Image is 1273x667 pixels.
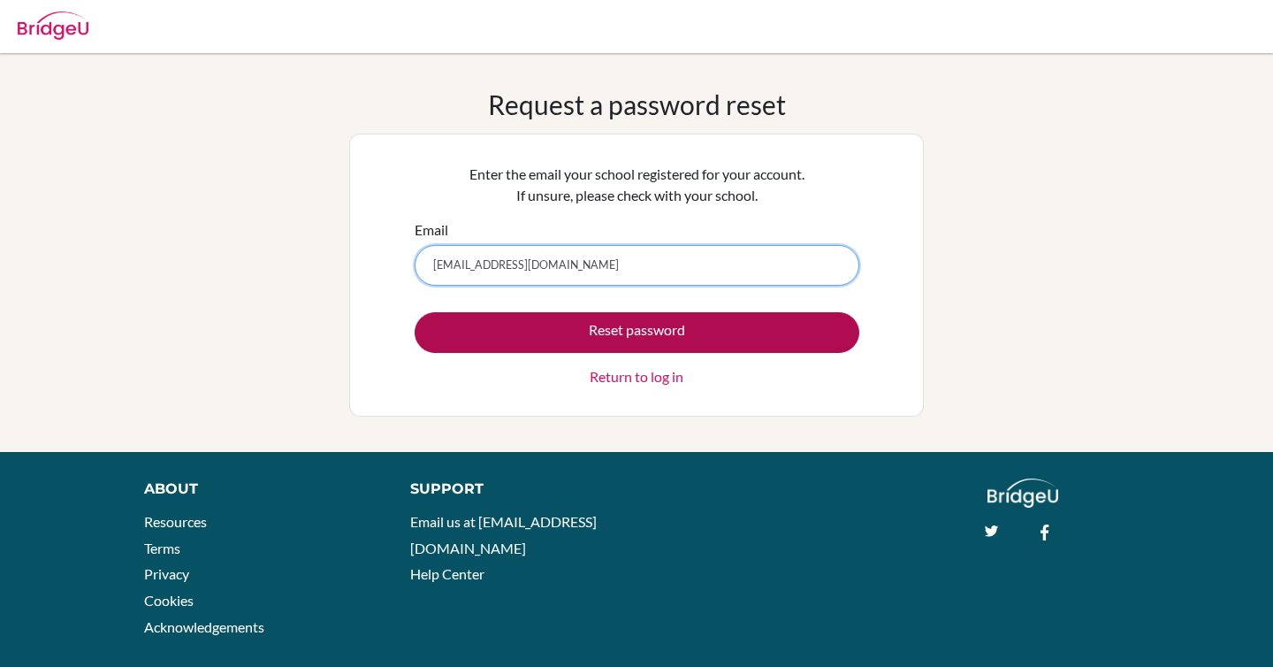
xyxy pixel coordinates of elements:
[144,540,180,556] a: Terms
[18,11,88,40] img: Bridge-U
[144,479,370,500] div: About
[144,565,189,582] a: Privacy
[488,88,786,120] h1: Request a password reset
[410,565,484,582] a: Help Center
[410,479,619,500] div: Support
[415,312,859,353] button: Reset password
[144,592,194,609] a: Cookies
[410,513,597,556] a: Email us at [EMAIL_ADDRESS][DOMAIN_NAME]
[144,513,207,530] a: Resources
[144,618,264,635] a: Acknowledgements
[415,164,859,206] p: Enter the email your school registered for your account. If unsure, please check with your school.
[415,219,448,241] label: Email
[987,479,1059,508] img: logo_white@2x-f4f0deed5e89b7ecb1c2cc34c3e3d731f90f0f143d5ea2071677605dd97b5244.png
[590,366,683,387] a: Return to log in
